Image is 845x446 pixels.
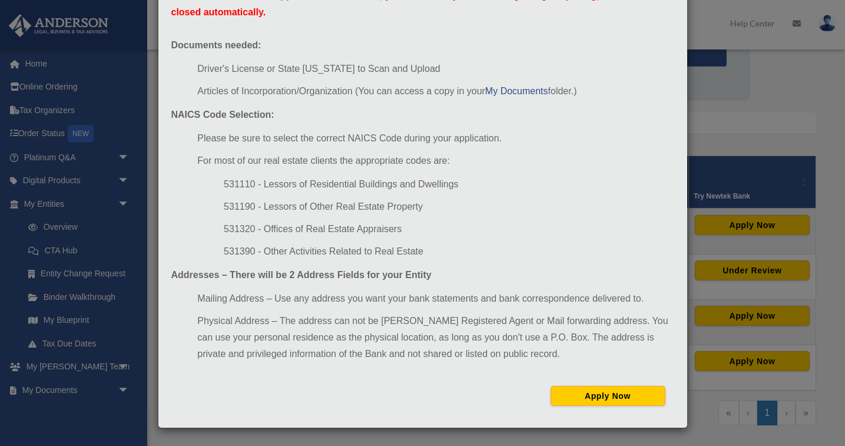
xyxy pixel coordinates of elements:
[197,313,674,362] li: Physical Address – The address can not be [PERSON_NAME] Registered Agent or Mail forwarding addre...
[197,83,674,100] li: Articles of Incorporation/Organization (You can access a copy in your folder.)
[197,130,674,147] li: Please be sure to select the correct NAICS Code during your application.
[171,110,274,120] strong: NAICS Code Selection:
[171,270,432,280] strong: Addresses – There will be 2 Address Fields for your Entity
[551,386,665,406] button: Apply Now
[197,153,674,169] li: For most of our real estate clients the appropriate codes are:
[197,290,674,307] li: Mailing Address – Use any address you want your bank statements and bank correspondence delivered...
[171,40,261,50] strong: Documents needed:
[224,199,674,215] li: 531190 - Lessors of Other Real Estate Property
[485,86,548,96] a: My Documents
[224,221,674,237] li: 531320 - Offices of Real Estate Appraisers
[224,243,674,260] li: 531390 - Other Activities Related to Real Estate
[197,61,674,77] li: Driver's License or State [US_STATE] to Scan and Upload
[224,176,674,193] li: 531110 - Lessors of Residential Buildings and Dwellings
